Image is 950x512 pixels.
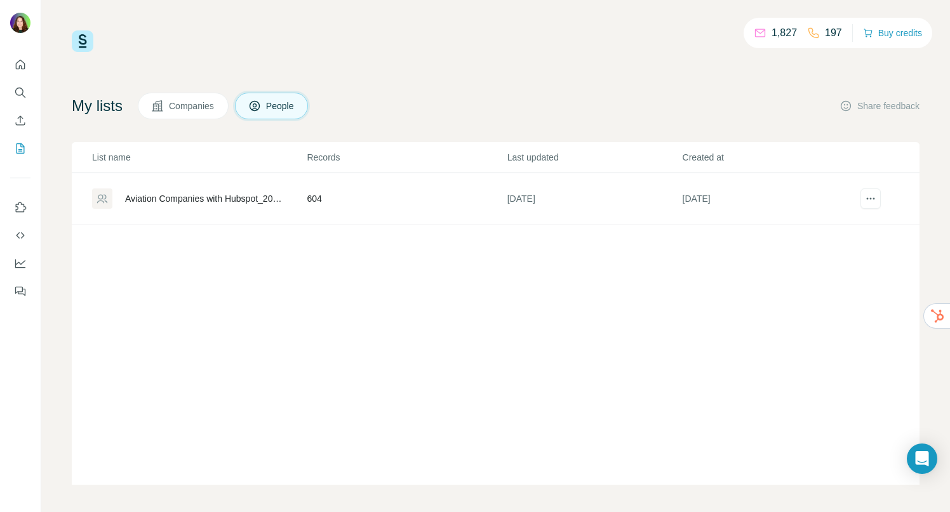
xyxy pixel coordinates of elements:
[825,25,842,41] p: 197
[169,100,215,112] span: Companies
[863,24,922,42] button: Buy credits
[125,192,285,205] div: Aviation Companies with Hubspot_2025 - Aviation
[10,280,30,303] button: Feedback
[860,188,881,209] button: actions
[682,173,857,225] td: [DATE]
[266,100,295,112] span: People
[72,96,123,116] h4: My lists
[507,173,682,225] td: [DATE]
[10,196,30,219] button: Use Surfe on LinkedIn
[10,53,30,76] button: Quick start
[10,137,30,160] button: My lists
[10,13,30,33] img: Avatar
[10,224,30,247] button: Use Surfe API
[772,25,797,41] p: 1,827
[92,151,305,164] p: List name
[307,151,505,164] p: Records
[10,252,30,275] button: Dashboard
[306,173,506,225] td: 604
[507,151,681,164] p: Last updated
[683,151,857,164] p: Created at
[72,30,93,52] img: Surfe Logo
[907,443,937,474] div: Open Intercom Messenger
[10,81,30,104] button: Search
[840,100,920,112] button: Share feedback
[10,109,30,132] button: Enrich CSV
